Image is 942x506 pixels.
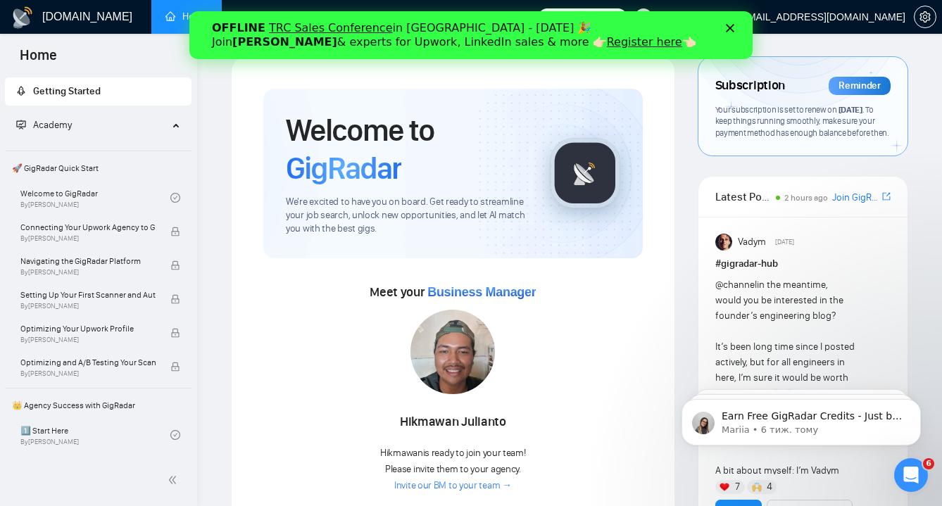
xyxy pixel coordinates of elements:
[715,234,732,251] img: Vadym
[6,154,190,182] span: 🚀 GigRadar Quick Start
[8,45,68,75] span: Home
[20,254,156,268] span: Navigating the GigRadar Platform
[61,54,243,67] p: Message from Mariia, sent 6 тиж. тому
[20,355,156,369] span: Optimizing and A/B Testing Your Scanner for Better Results
[923,458,934,469] span: 6
[560,9,602,25] span: Connects:
[752,482,762,492] img: 🙌
[20,182,170,213] a: Welcome to GigRadarBy[PERSON_NAME]
[170,193,180,203] span: check-circle
[20,288,156,302] span: Setting Up Your First Scanner and Auto-Bidder
[170,260,180,270] span: lock
[170,362,180,372] span: lock
[882,191,891,202] span: export
[328,11,380,23] a: searchScanner
[286,111,527,187] h1: Welcome to
[914,6,936,28] button: setting
[61,41,243,388] span: Earn Free GigRadar Credits - Just by Sharing Your Story! 💬 Want more credits for sending proposal...
[385,463,521,475] span: Please invite them to your agency.
[550,138,620,208] img: gigradar-logo.png
[605,9,620,25] span: 442
[5,77,191,106] li: Getting Started
[33,85,101,97] span: Getting Started
[20,322,156,336] span: Optimizing Your Upwork Profile
[20,369,156,378] span: By [PERSON_NAME]
[20,234,156,243] span: By [PERSON_NAME]
[16,120,26,129] span: fund-projection-screen
[170,328,180,338] span: lock
[829,77,891,95] div: Reminder
[715,256,891,272] h1: # gigradar-hub
[170,430,180,440] span: check-circle
[715,188,772,205] span: Latest Posts from the GigRadar Community
[715,279,757,291] span: @channel
[236,11,300,23] a: dashboardDashboard
[720,482,729,492] img: ❤️
[375,410,530,434] div: Hikmawan Julianto
[715,104,889,138] span: Your subscription is set to renew on . To keep things running smoothly, make sure your payment me...
[839,104,862,115] span: [DATE]
[33,119,72,131] span: Academy
[20,220,156,234] span: Connecting Your Upwork Agency to GigRadar
[165,11,208,23] a: homeHome
[189,11,753,59] iframe: Intercom live chat банер
[894,458,928,492] iframe: Intercom live chat
[286,149,401,187] span: GigRadar
[417,24,493,37] a: Register here
[370,284,536,300] span: Meet your
[410,310,495,394] img: 1708430606469-dllhost_UOc72S2elj.png
[738,234,766,250] span: Vadym
[20,336,156,344] span: By [PERSON_NAME]
[6,391,190,419] span: 👑 Agency Success with GigRadar
[832,190,879,205] a: Join GigRadar Slack Community
[427,285,536,299] span: Business Manager
[915,11,936,23] span: setting
[170,227,180,236] span: lock
[20,268,156,277] span: By [PERSON_NAME]
[715,74,785,98] span: Subscription
[914,11,936,23] a: setting
[11,6,34,29] img: logo
[168,473,182,487] span: double-left
[394,479,512,493] a: Invite our BM to your team →
[775,236,794,248] span: [DATE]
[735,480,740,494] span: 7
[380,447,526,459] span: Hikmawan is ready to join your team!
[20,419,170,450] a: 1️⃣ Start HereBy[PERSON_NAME]
[882,190,891,203] a: export
[784,193,828,203] span: 2 hours ago
[20,302,156,310] span: By [PERSON_NAME]
[660,369,942,468] iframe: Intercom notifications повідомлення
[170,294,180,304] span: lock
[16,86,26,96] span: rocket
[286,196,527,236] span: We're excited to have you on board. Get ready to streamline your job search, unlock new opportuni...
[16,119,72,131] span: Academy
[536,13,551,21] div: Закрити
[767,480,772,494] span: 4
